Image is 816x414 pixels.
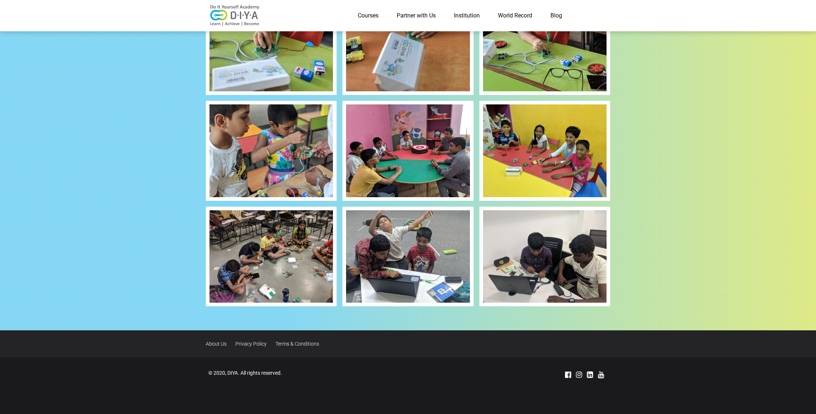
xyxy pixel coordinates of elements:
a: Blog [541,8,571,23]
a: Courses [349,8,388,23]
a: Partner with Us [388,8,445,23]
a: Terms & Conditions [275,341,326,347]
img: logo-v2.png [206,5,264,27]
div: © 2020, DIYA. All rights reserved. [203,369,476,380]
a: World Record [489,8,541,23]
a: Contact Us [571,8,610,23]
a: Institution [445,8,489,23]
a: Privacy Policy [235,341,274,347]
a: About Us [206,341,234,347]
